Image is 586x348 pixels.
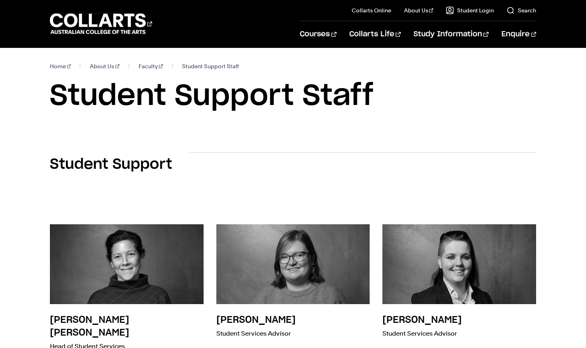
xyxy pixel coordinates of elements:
p: Student Services Advisor [216,328,296,339]
a: Student Login [446,6,494,14]
p: Student Services Advisor [382,328,462,339]
a: Search [507,6,536,14]
a: Faculty [139,61,163,72]
h2: Student Support [50,156,172,173]
a: About Us [404,6,434,14]
a: Home [50,61,71,72]
a: Courses [300,21,336,47]
h3: [PERSON_NAME] [216,315,296,325]
a: Collarts Life [349,21,401,47]
h3: [PERSON_NAME] [PERSON_NAME] [50,315,129,338]
a: Enquire [501,21,536,47]
h3: [PERSON_NAME] [382,315,462,325]
span: Student Support Staff [182,61,239,72]
h1: Student Support Staff [50,78,536,114]
a: Collarts Online [352,6,391,14]
div: Go to homepage [50,12,152,35]
a: Study Information [414,21,489,47]
a: About Us [90,61,119,72]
